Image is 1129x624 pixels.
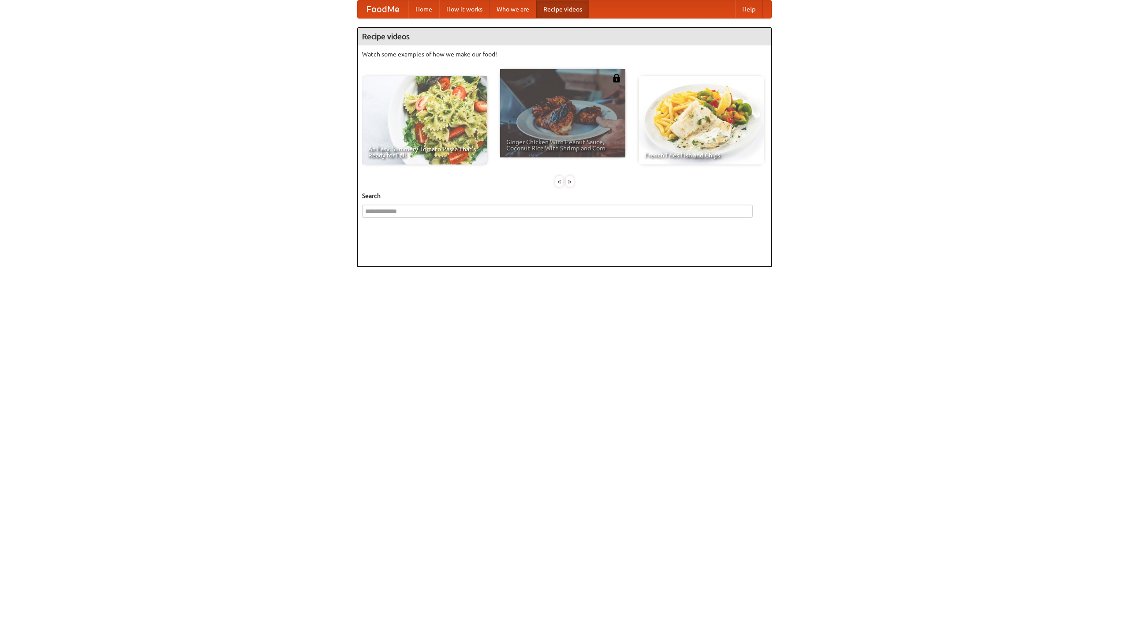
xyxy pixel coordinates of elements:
[362,50,767,59] p: Watch some examples of how we make our food!
[645,152,758,158] span: French Fries Fish and Chips
[490,0,536,18] a: Who we are
[536,0,589,18] a: Recipe videos
[555,176,563,187] div: «
[358,0,408,18] a: FoodMe
[639,76,764,164] a: French Fries Fish and Chips
[408,0,439,18] a: Home
[612,74,621,82] img: 483408.png
[439,0,490,18] a: How it works
[735,0,763,18] a: Help
[368,146,481,158] span: An Easy, Summery Tomato Pasta That's Ready for Fall
[362,76,487,164] a: An Easy, Summery Tomato Pasta That's Ready for Fall
[358,28,771,45] h4: Recipe videos
[566,176,574,187] div: »
[362,191,767,200] h5: Search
